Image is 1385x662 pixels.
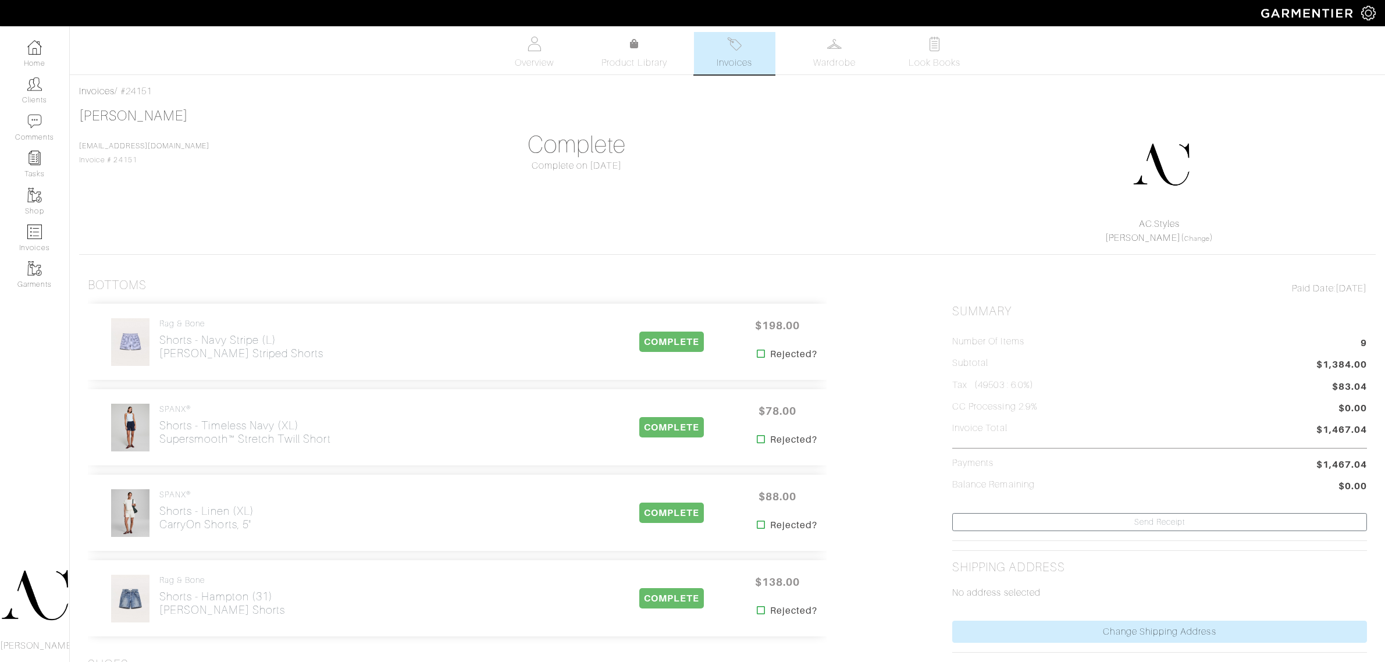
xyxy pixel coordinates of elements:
[1292,283,1336,294] span: Paid Date:
[952,513,1367,531] a: Send Receipt
[1338,479,1367,495] span: $0.00
[743,484,813,509] span: $88.00
[952,560,1065,575] h2: Shipping Address
[770,433,817,447] strong: Rejected?
[717,56,752,70] span: Invoices
[694,32,775,74] a: Invoices
[1139,219,1180,229] a: AC.Styles
[27,151,42,165] img: reminder-icon-8004d30b9f0a5d33ae49ab947aed9ed385cf756f9e5892f1edd6e32f2345188e.png
[639,332,704,352] span: COMPLETE
[369,131,784,159] h1: Complete
[159,575,285,617] a: rag & bone Shorts - Hampton (31)[PERSON_NAME] Shorts
[159,590,285,617] h2: Shorts - Hampton (31) [PERSON_NAME] Shorts
[743,570,813,595] span: $138.00
[79,86,115,97] a: Invoices
[1316,458,1367,472] span: $1,467.04
[827,37,842,51] img: wardrobe-487a4870c1b7c33e795ec22d11cfc2ed9d08956e64fb3008fe2437562e282088.svg
[79,84,1376,98] div: / #24151
[159,404,331,414] h4: SPANX®
[952,282,1367,296] div: [DATE]
[111,318,150,366] img: cRKpoQD71vHv5eo78R5qCVDj
[27,114,42,129] img: comment-icon-a0a6a9ef722e966f86d9cbdc48e553b5cf19dbc54f86b18d962a5391bc8f6eb6.png
[1332,380,1367,394] span: $83.04
[159,575,285,585] h4: rag & bone
[894,32,975,74] a: Look Books
[952,336,1024,347] h5: Number of Items
[601,56,667,70] span: Product Library
[639,588,704,608] span: COMPLETE
[813,56,855,70] span: Wardrobe
[639,417,704,437] span: COMPLETE
[79,142,209,164] span: Invoice # 24151
[770,518,817,532] strong: Rejected?
[952,401,1038,412] h5: CC Processing 2.9%
[1338,401,1367,417] span: $0.00
[159,319,323,360] a: rag & bone Shorts - Navy Stripe (L)[PERSON_NAME] Striped Shorts
[770,604,817,618] strong: Rejected?
[952,358,988,369] h5: Subtotal
[1184,235,1210,242] a: Change
[159,404,331,446] a: SPANX® Shorts - Timeless Navy (XL)supersmooth™ Stretch Twill Short
[909,56,960,70] span: Look Books
[1255,3,1361,23] img: garmentier-logo-header-white-b43fb05a5012e4ada735d5af1a66efaba907eab6374d6393d1fbf88cb4ef424d.png
[952,458,994,469] h5: Payments
[1132,136,1190,194] img: DupYt8CPKc6sZyAt3svX5Z74.png
[743,313,813,338] span: $198.00
[957,217,1362,245] div: ( )
[952,423,1007,434] h5: Invoice Total
[1316,423,1367,439] span: $1,467.04
[927,37,942,51] img: todo-9ac3debb85659649dc8f770b8b6100bb5dab4b48dedcbae339e5042a72dfd3cc.svg
[794,32,875,74] a: Wardrobe
[159,319,323,329] h4: rag & bone
[111,574,150,623] img: hDNyykQEyoCGCkNSfAtHGF3K
[369,159,784,173] div: Complete on [DATE]
[159,333,323,360] h2: Shorts - Navy Stripe (L) [PERSON_NAME] Striped Shorts
[594,37,675,70] a: Product Library
[159,419,331,446] h2: Shorts - Timeless Navy (XL) supersmooth™ Stretch Twill Short
[952,586,1367,600] p: No address selected
[1361,6,1376,20] img: gear-icon-white-bd11855cb880d31180b6d7d6211b90ccbf57a29d726f0c71d8c61bd08dd39cc2.png
[111,489,150,538] img: Ac5vxfB9n2A4irkmfM4Bvaip
[27,225,42,239] img: orders-icon-0abe47150d42831381b5fb84f609e132dff9fe21cb692f30cb5eec754e2cba89.png
[639,503,704,523] span: COMPLETE
[27,40,42,55] img: dashboard-icon-dbcd8f5a0b271acd01030246c82b418ddd0df26cd7fceb0bd07c9910d44c42f6.png
[952,380,1034,391] h5: Tax (49503 : 6.0%)
[159,490,254,531] a: SPANX® Shorts - Linen (XL)CarryOn Shorts, 5"
[159,490,254,500] h4: SPANX®
[1316,358,1367,373] span: $1,384.00
[1105,233,1181,243] a: [PERSON_NAME]
[515,56,554,70] span: Overview
[27,188,42,202] img: garments-icon-b7da505a4dc4fd61783c78ac3ca0ef83fa9d6f193b1c9dc38574b1d14d53ca28.png
[770,347,817,361] strong: Rejected?
[952,304,1367,319] h2: Summary
[952,621,1367,643] a: Change Shipping Address
[952,479,1035,490] h5: Balance Remaining
[159,504,254,531] h2: Shorts - Linen (XL) CarryOn Shorts, 5"
[79,108,188,123] a: [PERSON_NAME]
[527,37,542,51] img: basicinfo-40fd8af6dae0f16599ec9e87c0ef1c0a1fdea2edbe929e3d69a839185d80c458.svg
[727,37,742,51] img: orders-27d20c2124de7fd6de4e0e44c1d41de31381a507db9b33961299e4e07d508b8c.svg
[79,142,209,150] a: [EMAIL_ADDRESS][DOMAIN_NAME]
[27,261,42,276] img: garments-icon-b7da505a4dc4fd61783c78ac3ca0ef83fa9d6f193b1c9dc38574b1d14d53ca28.png
[494,32,575,74] a: Overview
[743,398,813,423] span: $78.00
[27,77,42,91] img: clients-icon-6bae9207a08558b7cb47a8932f037763ab4055f8c8b6bfacd5dc20c3e0201464.png
[1361,336,1367,352] span: 9
[88,278,147,293] h3: Bottoms
[111,403,150,452] img: ZP59RduXbmjqUbTezWanY32f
